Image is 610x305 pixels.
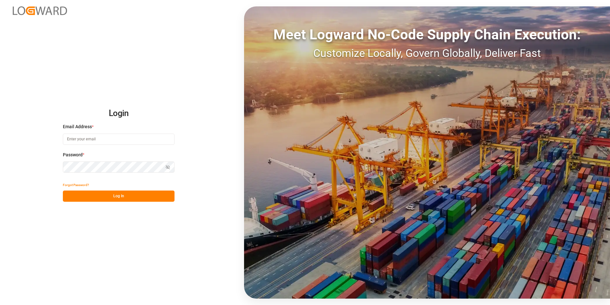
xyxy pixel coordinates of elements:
[13,6,67,15] img: Logward_new_orange.png
[63,191,175,202] button: Log In
[63,123,92,130] span: Email Address
[63,179,89,191] button: Forgot Password?
[244,45,610,61] div: Customize Locally, Govern Globally, Deliver Fast
[63,152,83,158] span: Password
[63,134,175,145] input: Enter your email
[63,103,175,124] h2: Login
[244,24,610,45] div: Meet Logward No-Code Supply Chain Execution:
